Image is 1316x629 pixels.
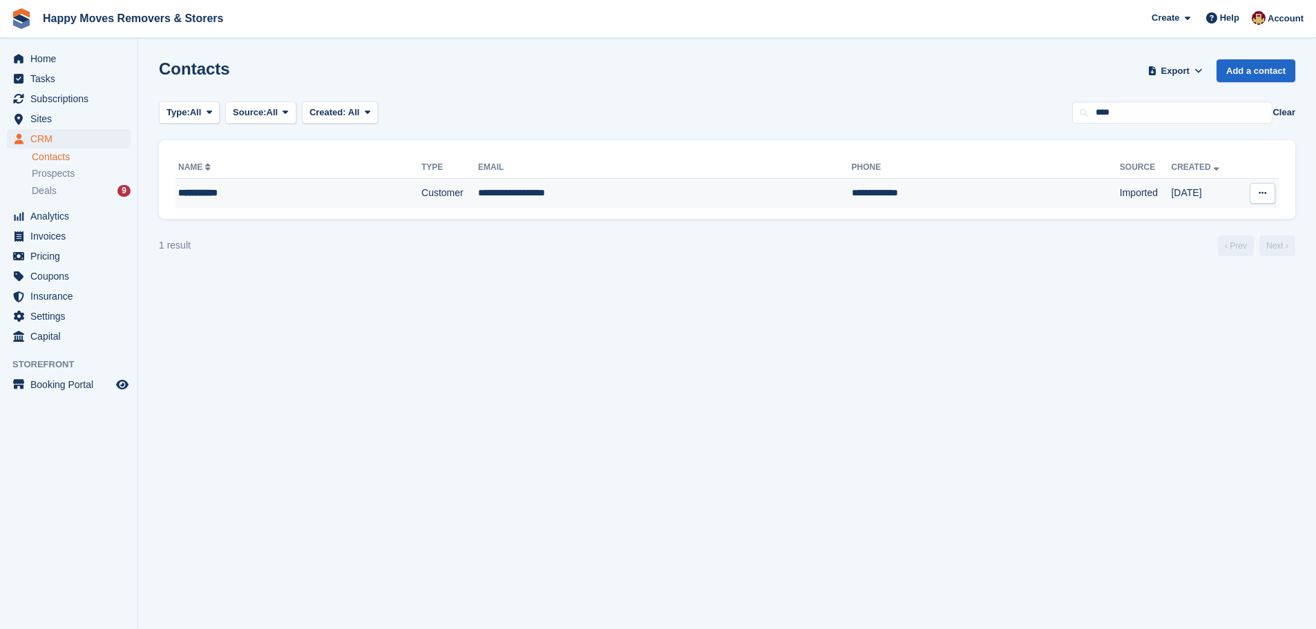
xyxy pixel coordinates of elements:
[30,375,113,394] span: Booking Portal
[7,129,131,148] a: menu
[7,375,131,394] a: menu
[1171,162,1221,172] a: Created
[32,184,57,197] span: Deals
[30,287,113,306] span: Insurance
[30,129,113,148] span: CRM
[1145,59,1205,82] button: Export
[1268,12,1304,26] span: Account
[1215,235,1298,256] nav: Page
[117,185,131,197] div: 9
[178,162,213,172] a: Name
[1220,11,1239,25] span: Help
[114,376,131,393] a: Preview store
[30,327,113,346] span: Capital
[225,101,296,124] button: Source: All
[421,179,478,208] td: Customer
[1272,106,1295,119] button: Clear
[1218,235,1254,256] a: Previous
[32,166,131,181] a: Prospects
[7,226,131,246] a: menu
[30,109,113,128] span: Sites
[852,157,1120,179] th: Phone
[7,307,131,326] a: menu
[30,206,113,226] span: Analytics
[7,109,131,128] a: menu
[1120,179,1172,208] td: Imported
[32,167,75,180] span: Prospects
[421,157,478,179] th: Type
[190,106,202,119] span: All
[1171,179,1239,208] td: [DATE]
[302,101,378,124] button: Created: All
[30,307,113,326] span: Settings
[30,69,113,88] span: Tasks
[1120,157,1172,179] th: Source
[159,238,191,253] div: 1 result
[309,107,346,117] span: Created:
[7,327,131,346] a: menu
[7,69,131,88] a: menu
[1252,11,1266,25] img: Steven Fry
[7,206,131,226] a: menu
[30,226,113,246] span: Invoices
[1161,64,1190,78] span: Export
[348,107,360,117] span: All
[11,8,32,29] img: stora-icon-8386f47178a22dfd0bd8f6a31ec36ba5ce8667c1dd55bd0f319d3a0aa187defe.svg
[7,89,131,108] a: menu
[30,267,113,286] span: Coupons
[159,101,220,124] button: Type: All
[7,246,131,266] a: menu
[32,184,131,198] a: Deals 9
[30,89,113,108] span: Subscriptions
[30,246,113,266] span: Pricing
[7,267,131,286] a: menu
[1152,11,1179,25] span: Create
[12,358,137,371] span: Storefront
[1217,59,1295,82] a: Add a contact
[478,157,852,179] th: Email
[1259,235,1295,256] a: Next
[166,106,190,119] span: Type:
[30,49,113,68] span: Home
[267,106,278,119] span: All
[159,59,230,78] h1: Contacts
[7,287,131,306] a: menu
[7,49,131,68] a: menu
[233,106,266,119] span: Source:
[37,7,229,30] a: Happy Moves Removers & Storers
[32,151,131,164] a: Contacts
